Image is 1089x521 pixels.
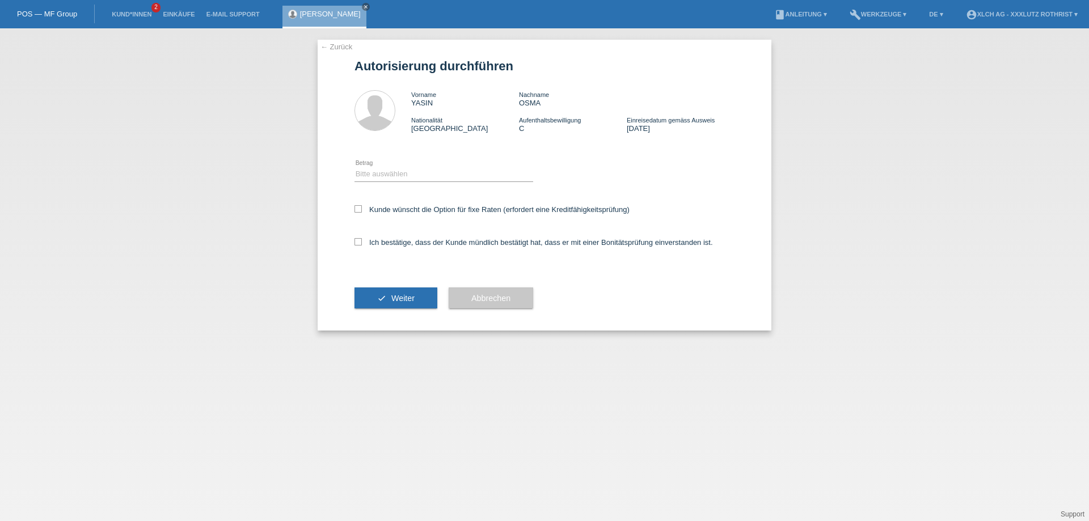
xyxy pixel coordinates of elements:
a: bookAnleitung ▾ [769,11,833,18]
h1: Autorisierung durchführen [354,59,735,73]
a: ← Zurück [320,43,352,51]
button: Abbrechen [449,287,533,309]
a: [PERSON_NAME] [300,10,361,18]
span: 2 [151,3,161,12]
a: Kund*innen [106,11,157,18]
div: C [519,116,627,133]
label: Ich bestätige, dass der Kunde mündlich bestätigt hat, dass er mit einer Bonitätsprüfung einversta... [354,238,713,247]
a: POS — MF Group [17,10,77,18]
i: check [377,294,386,303]
span: Nationalität [411,117,442,124]
div: [DATE] [627,116,735,133]
span: Nachname [519,91,549,98]
span: Weiter [391,294,415,303]
div: OSMA [519,90,627,107]
i: build [850,9,861,20]
span: Einreisedatum gemäss Ausweis [627,117,715,124]
div: [GEOGRAPHIC_DATA] [411,116,519,133]
a: DE ▾ [923,11,948,18]
a: account_circleXLCH AG - XXXLutz Rothrist ▾ [960,11,1083,18]
span: Vorname [411,91,436,98]
button: check Weiter [354,287,437,309]
span: Aufenthaltsbewilligung [519,117,581,124]
a: buildWerkzeuge ▾ [844,11,913,18]
a: Einkäufe [157,11,200,18]
label: Kunde wünscht die Option für fixe Raten (erfordert eine Kreditfähigkeitsprüfung) [354,205,630,214]
div: YASIN [411,90,519,107]
a: Support [1061,510,1084,518]
a: E-Mail Support [201,11,265,18]
i: close [363,4,369,10]
span: Abbrechen [471,294,510,303]
i: account_circle [966,9,977,20]
a: close [362,3,370,11]
i: book [774,9,786,20]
